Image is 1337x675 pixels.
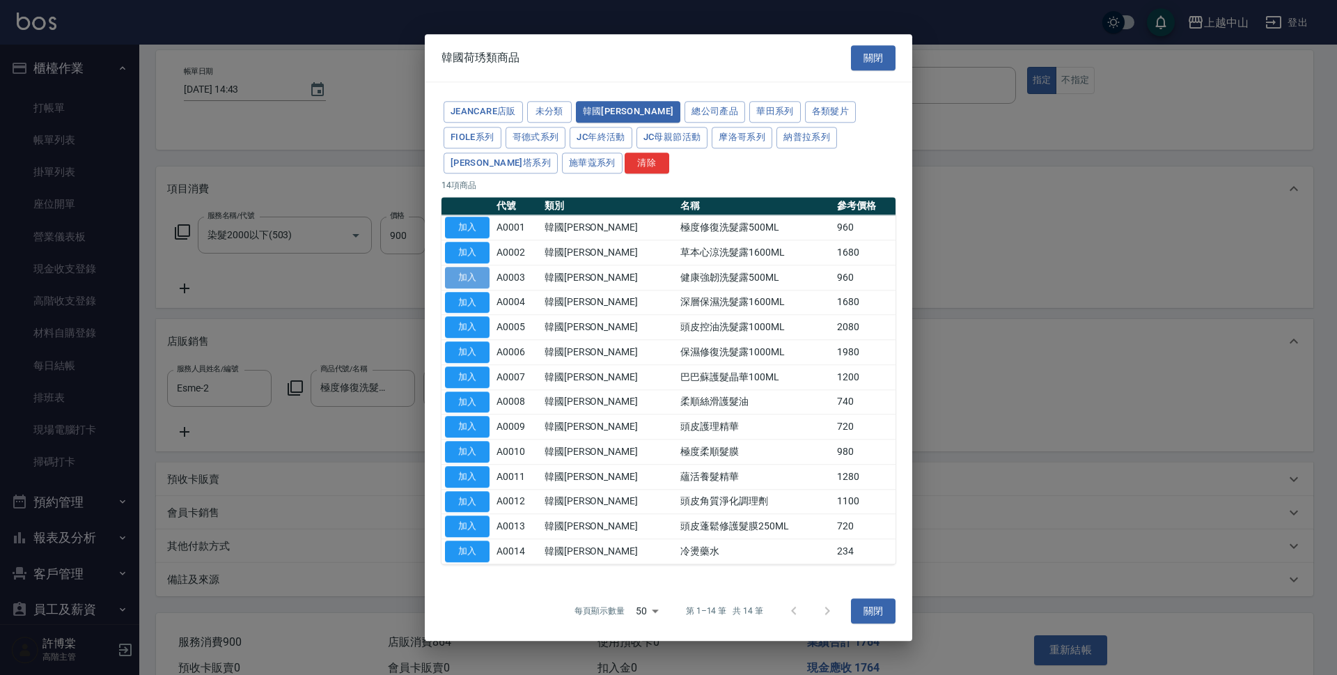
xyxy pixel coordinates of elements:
[445,516,490,538] button: 加入
[749,101,801,123] button: 華田系列
[630,592,664,630] div: 50
[541,340,678,365] td: 韓國[PERSON_NAME]
[541,315,678,340] td: 韓國[PERSON_NAME]
[677,465,833,490] td: 蘊活養髮精華
[677,315,833,340] td: 頭皮控油洗髮露1000ML
[445,341,490,363] button: 加入
[541,240,678,265] td: 韓國[PERSON_NAME]
[445,267,490,288] button: 加入
[445,541,490,562] button: 加入
[493,265,541,290] td: A0003
[493,215,541,240] td: A0001
[493,489,541,514] td: A0012
[444,101,523,123] button: JeanCare店販
[677,389,833,414] td: 柔順絲滑護髮油
[677,440,833,465] td: 極度柔順髮膜
[677,340,833,365] td: 保濕修復洗髮露1000ML
[677,290,833,315] td: 深層保濕洗髮露1600ML
[834,440,896,465] td: 980
[834,215,896,240] td: 960
[445,242,490,263] button: 加入
[834,290,896,315] td: 1680
[834,265,896,290] td: 960
[541,514,678,539] td: 韓國[PERSON_NAME]
[541,365,678,390] td: 韓國[PERSON_NAME]
[493,315,541,340] td: A0005
[444,127,501,148] button: Fiole系列
[574,605,625,617] p: 每頁顯示數量
[541,265,678,290] td: 韓國[PERSON_NAME]
[445,217,490,239] button: 加入
[677,240,833,265] td: 草本心涼洗髮露1600ML
[834,539,896,564] td: 234
[851,45,896,71] button: 關閉
[636,127,708,148] button: JC母親節活動
[445,366,490,388] button: 加入
[541,215,678,240] td: 韓國[PERSON_NAME]
[541,389,678,414] td: 韓國[PERSON_NAME]
[541,290,678,315] td: 韓國[PERSON_NAME]
[677,265,833,290] td: 健康強韌洗髮露500ML
[834,389,896,414] td: 740
[493,240,541,265] td: A0002
[441,51,519,65] span: 韓國荷琇類商品
[445,417,490,438] button: 加入
[677,198,833,216] th: 名稱
[445,466,490,488] button: 加入
[686,605,763,617] p: 第 1–14 筆 共 14 筆
[576,101,681,123] button: 韓國[PERSON_NAME]
[834,414,896,440] td: 720
[493,389,541,414] td: A0008
[834,315,896,340] td: 2080
[776,127,837,148] button: 納普拉系列
[677,215,833,240] td: 極度修復洗髮露500ML
[834,365,896,390] td: 1200
[493,414,541,440] td: A0009
[562,153,623,174] button: 施華蔻系列
[506,127,566,148] button: 哥德式系列
[444,153,558,174] button: [PERSON_NAME]塔系列
[677,514,833,539] td: 頭皮蓬鬆修護髮膜250ML
[851,598,896,624] button: 關閉
[834,340,896,365] td: 1980
[625,153,669,174] button: 清除
[677,365,833,390] td: 巴巴蘇護髮晶華100ML
[834,240,896,265] td: 1680
[493,198,541,216] th: 代號
[834,198,896,216] th: 參考價格
[712,127,772,148] button: 摩洛哥系列
[834,489,896,514] td: 1100
[541,198,678,216] th: 類別
[541,539,678,564] td: 韓國[PERSON_NAME]
[677,489,833,514] td: 頭皮角質淨化調理劑
[493,514,541,539] td: A0013
[805,101,857,123] button: 各類髮片
[541,414,678,440] td: 韓國[PERSON_NAME]
[445,441,490,463] button: 加入
[677,414,833,440] td: 頭皮護理精華
[493,340,541,365] td: A0006
[445,292,490,313] button: 加入
[541,489,678,514] td: 韓國[PERSON_NAME]
[570,127,632,148] button: JC年終活動
[834,514,896,539] td: 720
[493,365,541,390] td: A0007
[527,101,572,123] button: 未分類
[445,391,490,413] button: 加入
[834,465,896,490] td: 1280
[493,290,541,315] td: A0004
[541,465,678,490] td: 韓國[PERSON_NAME]
[685,101,745,123] button: 總公司產品
[677,539,833,564] td: 冷燙藥水
[445,491,490,513] button: 加入
[445,317,490,339] button: 加入
[493,440,541,465] td: A0010
[541,440,678,465] td: 韓國[PERSON_NAME]
[493,539,541,564] td: A0014
[441,180,896,192] p: 14 項商品
[493,465,541,490] td: A0011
